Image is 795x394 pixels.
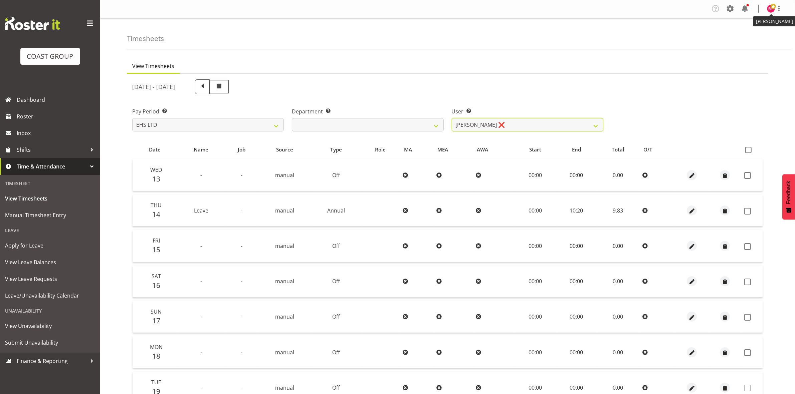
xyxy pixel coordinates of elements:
[2,334,98,351] a: Submit Unavailability
[152,316,160,325] span: 17
[477,146,488,153] span: AWA
[5,321,95,331] span: View Unavailability
[330,146,342,153] span: Type
[2,304,98,318] div: Unavailability
[241,278,242,285] span: -
[152,210,160,219] span: 14
[150,166,162,173] span: Wed
[5,17,60,30] img: Rosterit website logo
[597,336,640,368] td: 0.00
[241,349,242,356] span: -
[17,111,97,121] span: Roster
[151,379,161,386] span: Tue
[200,313,202,320] span: -
[5,193,95,204] span: View Timesheets
[275,171,294,179] span: manual
[514,301,557,333] td: 00:00
[151,202,162,209] span: Thu
[311,159,361,191] td: Off
[17,356,87,366] span: Finance & Reporting
[556,230,597,262] td: 00:00
[556,336,597,368] td: 00:00
[200,171,202,179] span: -
[194,146,208,153] span: Name
[514,230,557,262] td: 00:00
[27,51,73,61] div: COAST GROUP
[17,161,87,171] span: Time & Attendance
[151,308,162,315] span: Sun
[200,349,202,356] span: -
[452,107,603,115] label: User
[275,384,294,391] span: manual
[5,291,95,301] span: Leave/Unavailability Calendar
[149,146,161,153] span: Date
[375,146,386,153] span: Role
[2,190,98,207] a: View Timesheets
[556,194,597,227] td: 10:20
[241,384,242,391] span: -
[200,384,202,391] span: -
[556,159,597,191] td: 00:00
[17,95,97,105] span: Dashboard
[597,194,640,227] td: 9.83
[241,313,242,320] span: -
[2,237,98,254] a: Apply for Leave
[767,5,775,13] img: reuben-thomas8009.jpg
[152,351,160,361] span: 18
[292,107,443,115] label: Department
[311,266,361,298] td: Off
[2,176,98,190] div: Timesheet
[275,207,294,214] span: manual
[241,242,242,250] span: -
[311,194,361,227] td: Annual
[132,83,175,90] h5: [DATE] - [DATE]
[275,313,294,320] span: manual
[612,146,624,153] span: Total
[152,174,160,183] span: 13
[514,159,557,191] td: 00:00
[276,146,293,153] span: Source
[275,278,294,285] span: manual
[556,301,597,333] td: 00:00
[275,349,294,356] span: manual
[786,181,792,204] span: Feedback
[2,271,98,287] a: View Leave Requests
[529,146,541,153] span: Start
[5,210,95,220] span: Manual Timesheet Entry
[132,107,284,115] label: Pay Period
[782,174,795,220] button: Feedback - Show survey
[5,338,95,348] span: Submit Unavailability
[17,128,97,138] span: Inbox
[514,266,557,298] td: 00:00
[2,318,98,334] a: View Unavailability
[514,336,557,368] td: 00:00
[597,230,640,262] td: 0.00
[311,336,361,368] td: Off
[597,266,640,298] td: 0.00
[150,343,163,351] span: Mon
[241,207,242,214] span: -
[597,301,640,333] td: 0.00
[5,241,95,251] span: Apply for Leave
[241,171,242,179] span: -
[643,146,652,153] span: O/T
[597,159,640,191] td: 0.00
[5,257,95,267] span: View Leave Balances
[127,35,164,42] h4: Timesheets
[152,245,160,254] span: 15
[2,224,98,237] div: Leave
[2,207,98,224] a: Manual Timesheet Entry
[5,274,95,284] span: View Leave Requests
[132,62,174,70] span: View Timesheets
[152,273,161,280] span: Sat
[311,230,361,262] td: Off
[572,146,581,153] span: End
[2,287,98,304] a: Leave/Unavailability Calendar
[404,146,412,153] span: MA
[194,207,208,214] span: Leave
[311,301,361,333] td: Off
[153,237,160,244] span: Fri
[514,194,557,227] td: 00:00
[438,146,448,153] span: MEA
[200,242,202,250] span: -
